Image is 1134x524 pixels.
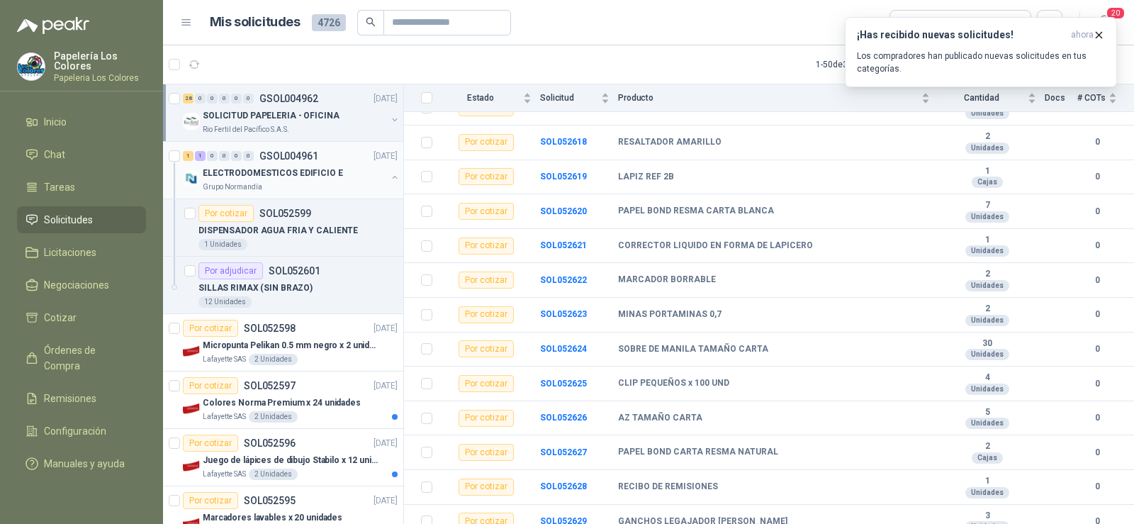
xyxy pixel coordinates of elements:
a: Cotizar [17,304,146,331]
b: 0 [1077,446,1117,459]
b: 0 [1077,205,1117,218]
p: SILLAS RIMAX (SIN BRAZO) [198,281,313,295]
div: 0 [231,94,242,104]
p: SOLICITUD PAPELERIA - OFICINA [203,109,339,123]
div: Por cotizar [198,205,254,222]
span: Configuración [44,423,106,439]
b: SOBRE DE MANILA TAMAÑO CARTA [618,344,768,355]
div: 1 [195,151,206,161]
div: Por cotizar [459,238,514,255]
button: 20 [1091,10,1117,35]
b: 2 [938,441,1036,452]
div: Por adjudicar [198,262,263,279]
b: 0 [1077,274,1117,287]
b: 2 [938,269,1036,280]
a: SOL052627 [540,447,587,457]
p: SOL052596 [244,438,296,448]
b: 0 [1077,342,1117,356]
div: 1 [183,151,193,161]
a: Remisiones [17,385,146,412]
p: [DATE] [374,437,398,450]
b: RECIBO DE REMISIONES [618,481,718,493]
a: Por cotizarSOL052599DISPENSADOR AGUA FRIA Y CALIENTE1 Unidades [163,199,403,257]
a: SOL052620 [540,206,587,216]
span: 4726 [312,14,346,31]
a: SOL052628 [540,481,587,491]
a: SOL052617 [540,103,587,113]
b: MARCADOR BORRABLE [618,274,716,286]
p: [DATE] [374,92,398,106]
span: Manuales y ayuda [44,456,125,472]
img: Company Logo [183,170,200,187]
span: Producto [618,93,919,103]
h1: Mis solicitudes [210,12,301,33]
b: SOL052623 [540,309,587,319]
a: SOL052619 [540,172,587,182]
p: SOL052595 [244,496,296,506]
p: Juego de lápices de dibujo Stabilo x 12 unidades [203,454,379,467]
p: Lafayette SAS [203,411,246,423]
div: Unidades [965,143,1009,154]
div: Por cotizar [183,377,238,394]
p: Lafayette SAS [203,354,246,365]
div: 0 [243,151,254,161]
a: SOL052625 [540,379,587,389]
div: 1 - 50 de 3001 [816,53,908,76]
b: CORRECTOR LIQUIDO EN FORMA DE LAPICERO [618,240,813,252]
p: Grupo Normandía [203,182,262,193]
a: Manuales y ayuda [17,450,146,477]
div: 0 [231,151,242,161]
b: AZ TAMAÑO CARTA [618,413,702,424]
b: 4 [938,372,1036,384]
p: SOL052597 [244,381,296,391]
div: Por cotizar [459,375,514,392]
div: Por cotizar [183,435,238,452]
img: Logo peakr [17,17,89,34]
span: Remisiones [44,391,96,406]
div: 12 Unidades [198,296,252,308]
a: SOL052622 [540,275,587,285]
p: [DATE] [374,379,398,393]
b: PAPEL BOND CARTA RESMA NATURAL [618,447,778,458]
div: Por cotizar [183,320,238,337]
a: Por cotizarSOL052597[DATE] Company LogoColores Norma Premium x 24 unidadesLafayette SAS2 Unidades [163,372,403,429]
span: Licitaciones [44,245,96,260]
a: Por cotizarSOL052596[DATE] Company LogoJuego de lápices de dibujo Stabilo x 12 unidadesLafayette ... [163,429,403,486]
p: Los compradores han publicado nuevas solicitudes en tus categorías. [857,50,1105,75]
b: 0 [1077,480,1117,494]
p: [DATE] [374,494,398,508]
p: ELECTRODOMESTICOS EDIFICIO E [203,167,343,180]
img: Company Logo [183,342,200,359]
b: 2 [938,131,1036,143]
b: 5 [938,407,1036,418]
a: Por cotizarSOL052598[DATE] Company LogoMicropunta Pelikan 0.5 mm negro x 2 unidadesLafayette SAS2... [163,314,403,372]
div: Unidades [965,384,1009,395]
div: Por cotizar [459,272,514,289]
b: 3 [938,511,1036,522]
a: SOL052624 [540,344,587,354]
p: SOL052599 [259,208,311,218]
span: Estado [441,93,520,103]
span: Solicitudes [44,212,93,228]
p: Colores Norma Premium x 24 unidades [203,396,361,410]
span: ahora [1071,29,1094,41]
a: SOL052618 [540,137,587,147]
b: 0 [1077,411,1117,425]
span: Inicio [44,114,67,130]
p: SOL052598 [244,323,296,333]
div: Unidades [965,315,1009,326]
div: Unidades [965,108,1009,119]
div: 2 Unidades [249,469,298,480]
div: Cajas [972,452,1003,464]
div: Unidades [965,211,1009,223]
div: Por cotizar [459,340,514,357]
b: SOL052621 [540,240,587,250]
img: Company Logo [183,400,200,417]
b: 0 [1077,135,1117,149]
p: Lafayette SAS [203,469,246,480]
p: DISPENSADOR AGUA FRIA Y CALIENTE [198,224,358,238]
b: SOL052626 [540,413,587,423]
